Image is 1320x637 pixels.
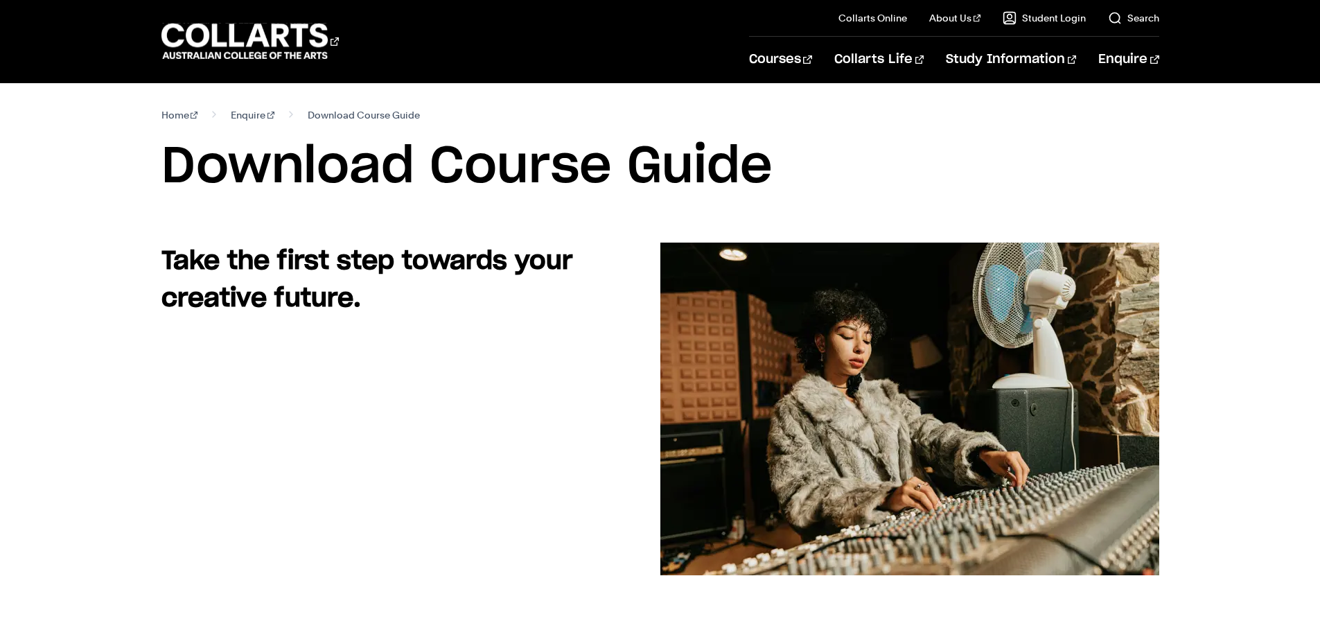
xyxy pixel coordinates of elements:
div: Go to homepage [161,21,339,61]
a: Courses [749,37,812,82]
a: Search [1108,11,1159,25]
a: Student Login [1003,11,1086,25]
span: Download Course Guide [308,105,420,125]
a: Home [161,105,198,125]
a: Enquire [1098,37,1159,82]
a: About Us [929,11,980,25]
h1: Download Course Guide [161,136,1159,198]
strong: Take the first step towards your creative future. [161,249,572,311]
a: Collarts Online [838,11,907,25]
a: Study Information [946,37,1076,82]
a: Collarts Life [834,37,924,82]
a: Enquire [231,105,274,125]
